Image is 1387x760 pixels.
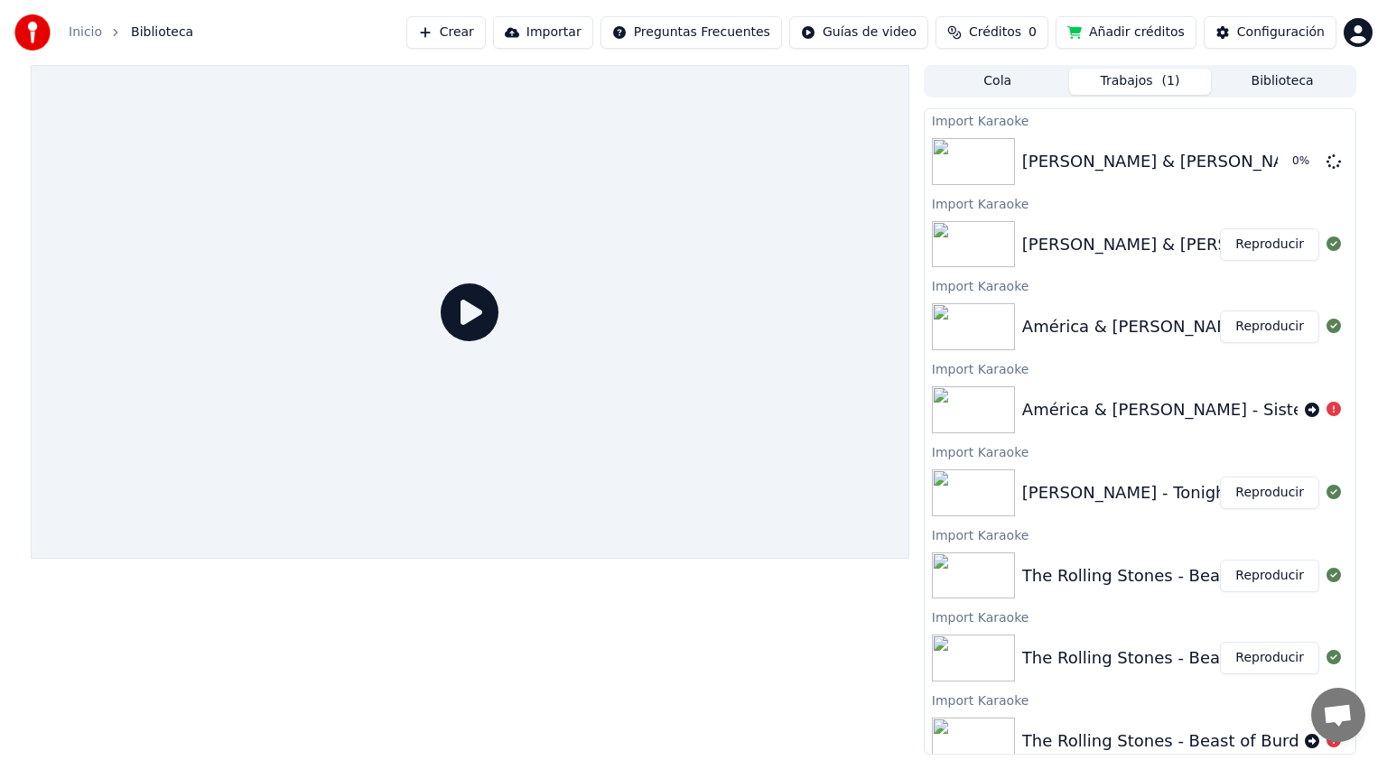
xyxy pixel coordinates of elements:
button: Reproducir [1220,642,1319,674]
button: Reproducir [1220,560,1319,592]
span: Biblioteca [131,23,193,42]
button: Importar [493,16,593,49]
button: Reproducir [1220,310,1319,343]
button: Añadir créditos [1056,16,1196,49]
a: Inicio [69,23,102,42]
img: youka [14,14,51,51]
span: 0 [1029,23,1037,42]
button: Biblioteca [1211,69,1354,95]
button: Reproducir [1220,477,1319,509]
button: Preguntas Frecuentes [600,16,782,49]
div: Import Karaoke [925,689,1355,710]
div: Import Karaoke [925,524,1355,545]
div: [PERSON_NAME] - Tonight [1022,480,1233,505]
div: The Rolling Stones - Beast of Burden [1022,728,1319,754]
button: Trabajos [1069,69,1212,95]
button: Crear [406,16,486,49]
nav: breadcrumb [69,23,193,42]
button: Guías de video [789,16,928,49]
button: Cola [926,69,1069,95]
div: Import Karaoke [925,357,1355,379]
div: Import Karaoke [925,274,1355,296]
div: The Rolling Stones - Beast of Burden [1022,645,1319,671]
div: Configuración [1237,23,1325,42]
div: Import Karaoke [925,440,1355,462]
button: Reproducir [1220,228,1319,261]
div: Import Karaoke [925,606,1355,627]
div: Import Karaoke [925,109,1355,131]
button: Créditos0 [936,16,1048,49]
span: ( 1 ) [1162,72,1180,90]
span: Créditos [969,23,1021,42]
div: Import Karaoke [925,192,1355,214]
button: Configuración [1204,16,1336,49]
div: Chat abierto [1311,688,1365,742]
div: 0 % [1292,154,1319,169]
